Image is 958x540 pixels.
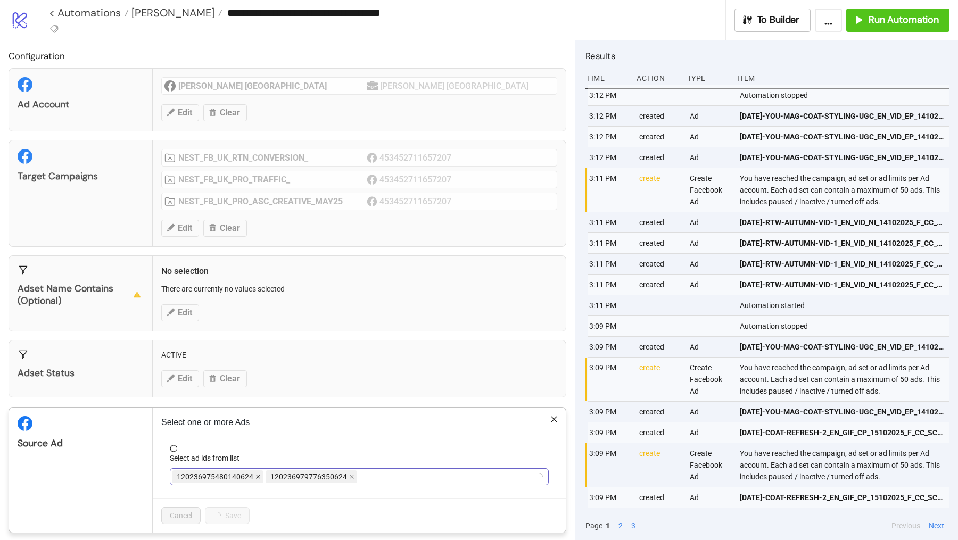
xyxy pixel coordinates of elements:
div: Ad [689,106,731,126]
div: You have reached the campaign, ad set or ad limits per Ad account. Each ad set can contain a maxi... [739,358,952,401]
span: [PERSON_NAME] [129,6,214,20]
span: To Builder [757,14,800,26]
span: [DATE]-YOU-MAG-COAT-STYLING-UGC_EN_VID_EP_14102025_F_CC_SC13_USP7_UGC [740,131,945,143]
span: [DATE]-RTW-AUTUMN-VID-1_EN_VID_NI_14102025_F_CC_SC24_USP10_SEASONAL [740,217,945,228]
div: 3:12 PM [588,85,631,105]
a: [DATE]-YOU-MAG-COAT-STYLING-UGC_EN_VID_EP_14102025_F_CC_SC13_USP7_UGC [740,127,945,147]
div: 3:09 PM [588,337,631,357]
div: create [638,358,681,401]
a: [DATE]-YOU-MAG-COAT-STYLING-UGC_EN_VID_EP_14102025_F_CC_SC13_USP7_UGC [740,337,945,357]
div: 3:09 PM [588,487,631,508]
div: Source Ad [18,437,144,450]
div: created [638,233,681,253]
div: Ad [689,233,731,253]
a: [DATE]-COAT-REFRESH-2_EN_GIF_CP_15102025_F_CC_SC24_USP10_COATS-CAMPAIGN [740,422,945,443]
button: Previous [888,520,923,531]
div: created [638,487,681,508]
div: 3:11 PM [588,254,631,274]
div: created [638,402,681,422]
div: Ad [689,275,731,295]
span: 120236975480140624 [172,470,263,483]
span: [DATE]-RTW-AUTUMN-VID-1_EN_VID_NI_14102025_F_CC_SC24_USP10_SEASONAL [740,279,945,290]
button: 1 [602,520,613,531]
a: [DATE]-YOU-MAG-COAT-STYLING-UGC_EN_VID_EP_14102025_F_CC_SC13_USP7_UGC [740,147,945,168]
div: 3:09 PM [588,402,631,422]
div: 3:09 PM [588,358,631,401]
div: Create Facebook Ad [689,443,731,487]
h2: Results [585,49,949,63]
div: Ad [689,508,731,528]
button: 3 [628,520,639,531]
div: Ad [689,212,731,232]
div: created [638,422,681,443]
div: 3:09 PM [588,316,631,336]
a: < Automations [49,7,129,18]
a: [DATE]-RTW-AUTUMN-VID-1_EN_VID_NI_14102025_F_CC_SC24_USP10_SEASONAL [740,212,945,232]
span: [DATE]-RTW-AUTUMN-VID-1_EN_VID_NI_14102025_F_CC_SC24_USP10_SEASONAL [740,237,945,249]
button: Next [926,520,947,531]
div: Ad [689,127,731,147]
a: [DATE]-COAT-REFRESH-1_EN_GIF_CP_15102025_F_CC_SC17_USP10_COATS-CAMPAIGN [740,508,945,528]
div: Create Facebook Ad [689,358,731,401]
a: [DATE]-YOU-MAG-COAT-STYLING-UGC_EN_VID_EP_14102025_F_CC_SC13_USP7_UGC [740,106,945,126]
div: You have reached the campaign, ad set or ad limits per Ad account. Each ad set can contain a maxi... [739,168,952,212]
button: Cancel [161,507,201,524]
div: create [638,168,681,212]
div: You have reached the campaign, ad set or ad limits per Ad account. Each ad set can contain a maxi... [739,443,952,487]
div: Ad [689,402,731,422]
div: Automation stopped [739,85,952,105]
div: Automation stopped [739,316,952,336]
div: created [638,127,681,147]
label: Select ad ids from list [170,452,246,464]
div: created [638,106,681,126]
span: close [255,474,261,479]
div: 3:12 PM [588,147,631,168]
div: Action [635,68,678,88]
div: Ad [689,337,731,357]
span: Run Automation [869,14,939,26]
div: created [638,508,681,528]
span: [DATE]-RTW-AUTUMN-VID-1_EN_VID_NI_14102025_F_CC_SC24_USP10_SEASONAL [740,258,945,270]
div: 3:12 PM [588,127,631,147]
div: created [638,254,681,274]
a: [DATE]-RTW-AUTUMN-VID-1_EN_VID_NI_14102025_F_CC_SC24_USP10_SEASONAL [740,254,945,274]
div: created [638,275,681,295]
div: created [638,212,681,232]
div: Item [736,68,949,88]
div: Time [585,68,628,88]
a: [DATE]-RTW-AUTUMN-VID-1_EN_VID_NI_14102025_F_CC_SC24_USP10_SEASONAL [740,233,945,253]
button: Save [205,507,250,524]
span: Page [585,520,602,531]
span: [DATE]-COAT-REFRESH-2_EN_GIF_CP_15102025_F_CC_SC24_USP10_COATS-CAMPAIGN [740,427,945,438]
div: Ad [689,254,731,274]
p: Select one or more Ads [161,416,557,429]
div: 3:09 PM [588,422,631,443]
button: ... [815,9,842,32]
span: reload [170,445,549,452]
div: 3:12 PM [588,106,631,126]
div: Automation started [739,295,952,315]
a: [PERSON_NAME] [129,7,222,18]
span: 120236979776350624 [266,470,357,483]
span: close [349,474,354,479]
span: close [550,416,558,423]
div: 3:11 PM [588,168,631,212]
button: To Builder [734,9,811,32]
span: [DATE]-YOU-MAG-COAT-STYLING-UGC_EN_VID_EP_14102025_F_CC_SC13_USP7_UGC [740,341,945,353]
div: 3:11 PM [588,212,631,232]
div: 3:09 PM [588,443,631,487]
button: Run Automation [846,9,949,32]
div: Create Facebook Ad [689,168,731,212]
div: create [638,443,681,487]
div: created [638,147,681,168]
span: [DATE]-COAT-REFRESH-2_EN_GIF_CP_15102025_F_CC_SC24_USP10_COATS-CAMPAIGN [740,492,945,503]
a: [DATE]-COAT-REFRESH-2_EN_GIF_CP_15102025_F_CC_SC24_USP10_COATS-CAMPAIGN [740,487,945,508]
a: [DATE]-YOU-MAG-COAT-STYLING-UGC_EN_VID_EP_14102025_F_CC_SC13_USP7_UGC [740,402,945,422]
span: [DATE]-YOU-MAG-COAT-STYLING-UGC_EN_VID_EP_14102025_F_CC_SC13_USP7_UGC [740,152,945,163]
div: Ad [689,147,731,168]
div: Ad [689,487,731,508]
h2: Configuration [9,49,566,63]
div: Type [686,68,729,88]
div: 3:11 PM [588,295,631,315]
div: 3:11 PM [588,275,631,295]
